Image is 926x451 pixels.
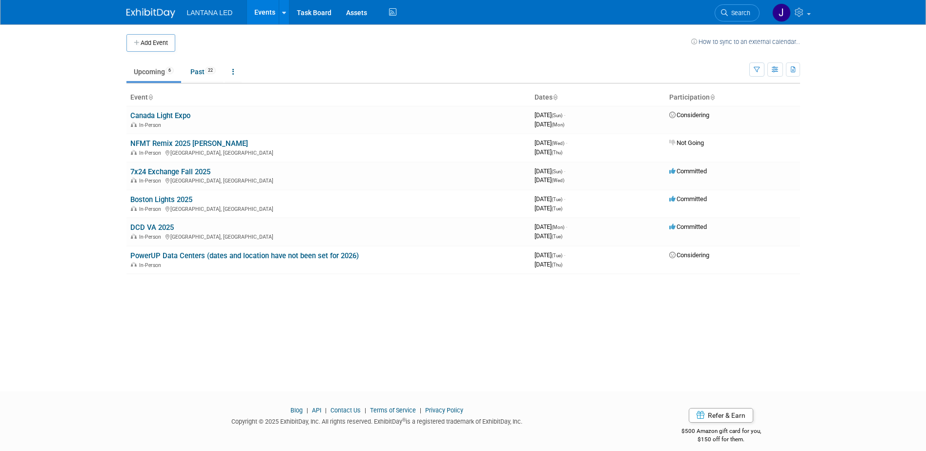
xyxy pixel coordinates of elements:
span: - [564,195,565,203]
span: (Tue) [552,253,562,258]
span: | [323,407,329,414]
span: (Wed) [552,141,564,146]
span: Committed [669,195,707,203]
span: In-Person [139,206,164,212]
span: | [304,407,310,414]
div: [GEOGRAPHIC_DATA], [GEOGRAPHIC_DATA] [130,148,527,156]
a: Refer & Earn [689,408,753,423]
img: In-Person Event [131,234,137,239]
img: ExhibitDay [126,8,175,18]
span: - [566,223,567,230]
a: Sort by Participation Type [710,93,715,101]
img: In-Person Event [131,262,137,267]
span: (Sun) [552,113,562,118]
span: [DATE] [535,167,565,175]
span: 6 [165,67,174,74]
span: (Wed) [552,178,564,183]
div: $500 Amazon gift card for you, [642,421,800,443]
span: Search [728,9,750,17]
span: Not Going [669,139,704,146]
span: [DATE] [535,195,565,203]
span: [DATE] [535,139,567,146]
a: 7x24 Exchange Fall 2025 [130,167,210,176]
a: Sort by Start Date [553,93,557,101]
span: Committed [669,167,707,175]
span: In-Person [139,262,164,268]
span: [DATE] [535,148,562,156]
span: - [564,167,565,175]
span: [DATE] [535,111,565,119]
div: [GEOGRAPHIC_DATA], [GEOGRAPHIC_DATA] [130,176,527,184]
span: - [566,139,567,146]
span: LANTANA LED [187,9,233,17]
span: In-Person [139,178,164,184]
a: Contact Us [330,407,361,414]
span: [DATE] [535,121,564,128]
th: Participation [665,89,800,106]
span: In-Person [139,234,164,240]
span: Considering [669,251,709,259]
div: Copyright © 2025 ExhibitDay, Inc. All rights reserved. ExhibitDay is a registered trademark of Ex... [126,415,628,426]
span: [DATE] [535,223,567,230]
span: - [564,251,565,259]
span: Committed [669,223,707,230]
span: 22 [205,67,216,74]
span: [DATE] [535,232,562,240]
span: [DATE] [535,176,564,184]
img: In-Person Event [131,206,137,211]
span: (Tue) [552,197,562,202]
a: Sort by Event Name [148,93,153,101]
a: Privacy Policy [425,407,463,414]
div: [GEOGRAPHIC_DATA], [GEOGRAPHIC_DATA] [130,232,527,240]
span: (Thu) [552,150,562,155]
button: Add Event [126,34,175,52]
span: (Sun) [552,169,562,174]
a: API [312,407,321,414]
span: (Mon) [552,225,564,230]
a: DCD VA 2025 [130,223,174,232]
a: How to sync to an external calendar... [691,38,800,45]
div: $150 off for them. [642,435,800,444]
span: (Mon) [552,122,564,127]
a: Upcoming6 [126,62,181,81]
span: In-Person [139,122,164,128]
th: Event [126,89,531,106]
span: (Thu) [552,262,562,267]
a: Boston Lights 2025 [130,195,192,204]
a: PowerUP Data Centers (dates and location have not been set for 2026) [130,251,359,260]
div: [GEOGRAPHIC_DATA], [GEOGRAPHIC_DATA] [130,205,527,212]
img: In-Person Event [131,122,137,127]
span: - [564,111,565,119]
a: Past22 [183,62,223,81]
a: Terms of Service [370,407,416,414]
span: [DATE] [535,261,562,268]
a: Canada Light Expo [130,111,190,120]
span: | [417,407,424,414]
img: Jane Divis [772,3,791,22]
span: | [362,407,369,414]
th: Dates [531,89,665,106]
span: [DATE] [535,205,562,212]
img: In-Person Event [131,150,137,155]
span: (Tue) [552,234,562,239]
span: (Tue) [552,206,562,211]
span: Considering [669,111,709,119]
img: In-Person Event [131,178,137,183]
a: NFMT Remix 2025 [PERSON_NAME] [130,139,248,148]
span: [DATE] [535,251,565,259]
sup: ® [402,417,406,423]
a: Blog [290,407,303,414]
a: Search [715,4,760,21]
span: In-Person [139,150,164,156]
